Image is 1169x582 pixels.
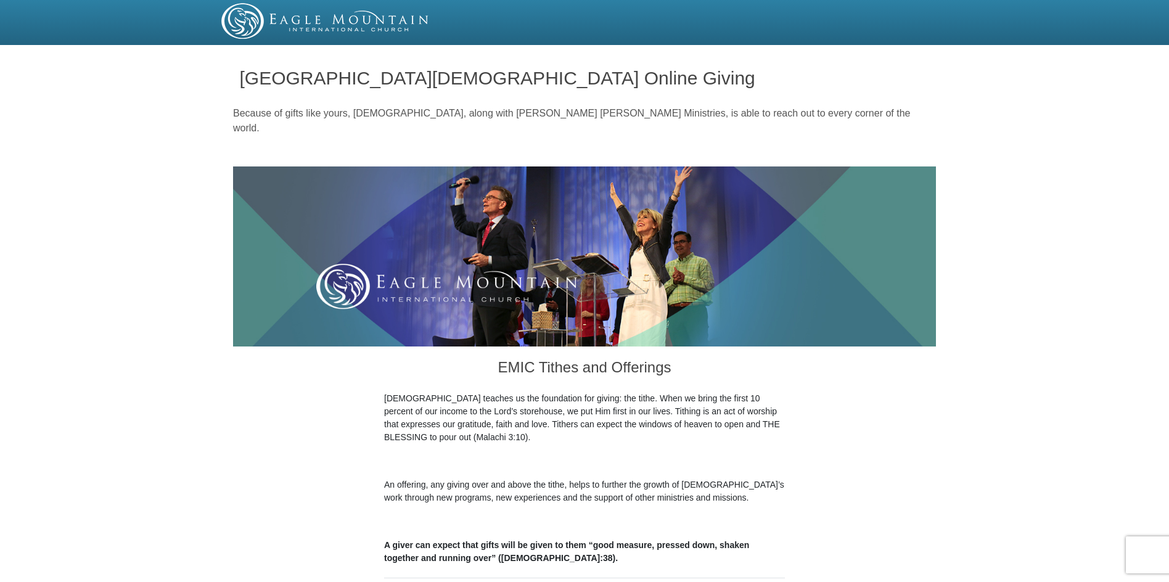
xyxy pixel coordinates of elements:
p: Because of gifts like yours, [DEMOGRAPHIC_DATA], along with [PERSON_NAME] [PERSON_NAME] Ministrie... [233,106,936,136]
b: A giver can expect that gifts will be given to them “good measure, pressed down, shaken together ... [384,540,749,563]
img: EMIC [221,3,430,39]
p: [DEMOGRAPHIC_DATA] teaches us the foundation for giving: the tithe. When we bring the first 10 pe... [384,392,785,444]
p: An offering, any giving over and above the tithe, helps to further the growth of [DEMOGRAPHIC_DAT... [384,478,785,504]
h3: EMIC Tithes and Offerings [384,346,785,392]
h1: [GEOGRAPHIC_DATA][DEMOGRAPHIC_DATA] Online Giving [240,68,930,88]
